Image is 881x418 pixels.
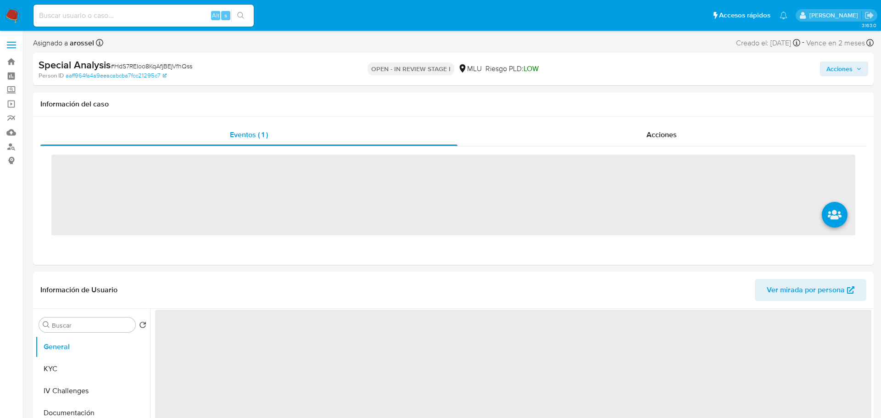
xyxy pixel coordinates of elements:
[35,380,150,402] button: IV Challenges
[806,38,865,48] span: Vence en 2 meses
[35,336,150,358] button: General
[43,321,50,329] button: Buscar
[231,9,250,22] button: search-icon
[719,11,770,20] span: Accesos rápidos
[39,57,111,72] b: Special Analysis
[809,11,861,20] p: antonio.rossel@mercadolibre.com
[39,72,64,80] b: Person ID
[368,62,454,75] p: OPEN - IN REVIEW STAGE I
[820,61,868,76] button: Acciones
[139,321,146,331] button: Volver al orden por defecto
[66,72,167,80] a: aaff964fa4a9eeacabcba7fcc21295c7
[647,129,677,140] span: Acciones
[224,11,227,20] span: s
[524,63,539,74] span: LOW
[33,38,94,48] span: Asignado a
[230,129,268,140] span: Eventos ( 1 )
[755,279,866,301] button: Ver mirada por persona
[826,61,853,76] span: Acciones
[458,64,482,74] div: MLU
[767,279,845,301] span: Ver mirada por persona
[33,10,254,22] input: Buscar usuario o caso...
[51,155,855,235] span: ‌
[35,358,150,380] button: KYC
[864,11,874,20] a: Salir
[802,37,804,49] span: -
[212,11,219,20] span: Alt
[736,37,800,49] div: Creado el: [DATE]
[40,100,866,109] h1: Información del caso
[111,61,192,71] span: # HdS7REIoo8KqAfjBEjVfhQss
[52,321,132,329] input: Buscar
[780,11,787,19] a: Notificaciones
[485,64,539,74] span: Riesgo PLD:
[68,38,94,48] b: arossel
[40,285,117,295] h1: Información de Usuario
